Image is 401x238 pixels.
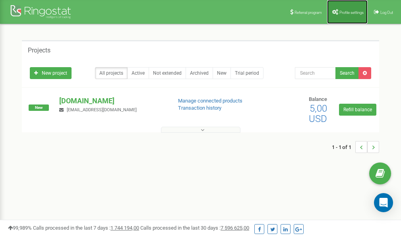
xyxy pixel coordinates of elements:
[332,133,379,161] nav: ...
[374,193,393,212] div: Open Intercom Messenger
[149,67,186,79] a: Not extended
[178,98,242,104] a: Manage connected products
[29,104,49,111] span: New
[67,107,137,112] span: [EMAIL_ADDRESS][DOMAIN_NAME]
[294,10,322,15] span: Referral program
[140,225,249,231] span: Calls processed in the last 30 days :
[221,225,249,231] u: 7 596 625,00
[110,225,139,231] u: 1 744 194,00
[295,67,336,79] input: Search
[213,67,231,79] a: New
[30,67,72,79] a: New project
[231,67,263,79] a: Trial period
[95,67,128,79] a: All projects
[339,104,376,116] a: Refill balance
[33,225,139,231] span: Calls processed in the last 7 days :
[8,225,32,231] span: 99,989%
[186,67,213,79] a: Archived
[309,103,327,124] span: 5,00 USD
[339,10,364,15] span: Profile settings
[380,10,393,15] span: Log Out
[332,141,355,153] span: 1 - 1 of 1
[309,96,327,102] span: Balance
[335,67,359,79] button: Search
[178,105,221,111] a: Transaction history
[59,96,165,106] p: [DOMAIN_NAME]
[28,47,50,54] h5: Projects
[127,67,149,79] a: Active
